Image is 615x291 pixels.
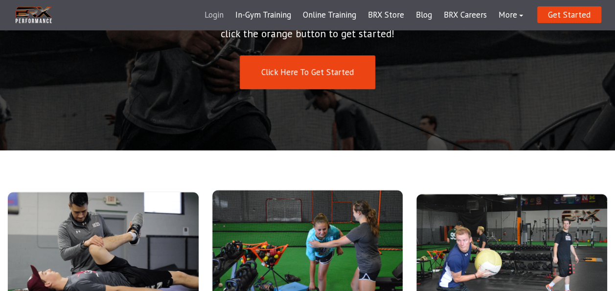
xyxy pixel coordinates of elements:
a: In-Gym Training [229,3,297,27]
a: Get Started [537,6,601,23]
iframe: Chat Widget [476,185,615,291]
a: Blog [410,3,438,27]
img: BRX Transparent Logo-2 [14,5,53,25]
div: Navigation Menu [199,3,529,27]
a: BRX Careers [438,3,493,27]
a: More [493,3,529,27]
a: BRX Store [362,3,410,27]
a: Click Here To Get Started [240,55,375,89]
div: Drag [569,254,575,283]
a: Online Training [297,3,362,27]
a: Login [199,3,229,27]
